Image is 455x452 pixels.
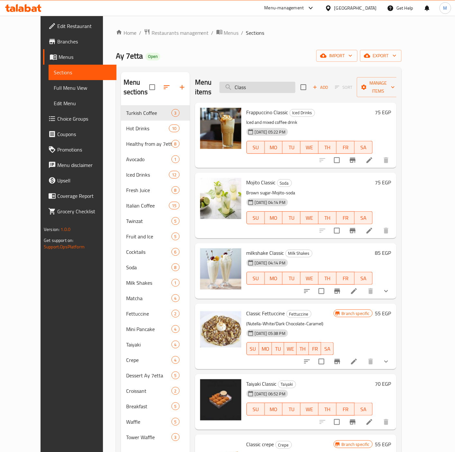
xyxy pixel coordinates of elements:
[272,342,284,355] button: TU
[337,403,355,416] button: FR
[169,203,179,209] span: 15
[200,309,241,350] img: Classic Fettuccine
[172,294,180,302] div: items
[172,218,179,224] span: 5
[285,213,298,223] span: TU
[246,189,373,197] p: Brown sugar-Mojito-soda
[59,53,111,61] span: Menus
[121,229,190,244] div: Fruit and Ice5
[121,321,190,337] div: Mini Pancake4
[145,54,160,59] span: Open
[172,402,180,410] div: items
[375,309,391,318] h6: 55 EGP
[355,141,373,154] button: SA
[172,263,180,271] div: items
[43,18,116,34] a: Edit Restaurant
[321,143,334,152] span: TH
[121,291,190,306] div: Matcha4
[116,49,143,63] span: Ay 7etta
[357,213,370,223] span: SA
[57,130,111,138] span: Coupons
[339,441,372,447] span: Branch specific
[126,248,172,256] span: Cocktails
[246,342,259,355] button: SU
[301,272,319,285] button: WE
[339,143,352,152] span: FR
[246,178,276,187] span: Mojito Classic
[290,109,315,116] span: Iced Drinks
[246,29,265,37] span: Sections
[246,107,288,117] span: Frappuccino Classic
[216,29,239,37] a: Menus
[363,354,378,369] button: delete
[172,186,180,194] div: items
[375,178,391,187] h6: 75 EGP
[275,441,292,449] div: Crepe
[126,155,172,163] span: Avocado
[246,320,334,328] p: (Nutella-White/Dark Chocolate-Caramel)
[43,111,116,126] a: Choice Groups
[246,272,265,285] button: SU
[375,379,391,388] h6: 70 EGP
[249,344,256,354] span: SU
[246,439,274,449] span: Classic crepe
[172,141,179,147] span: 8
[172,418,180,426] div: items
[116,29,402,37] nav: breadcrumb
[297,342,309,355] button: TH
[286,310,311,318] div: Fettuccine
[287,344,294,354] span: WE
[319,141,337,154] button: TH
[43,142,116,157] a: Promotions
[121,368,190,383] div: Dessert Ay 7etta5
[339,213,352,223] span: FR
[249,405,262,414] span: SU
[43,204,116,219] a: Grocery Checklist
[241,29,244,37] li: /
[43,157,116,173] a: Menu disclaimer
[357,274,370,283] span: SA
[126,387,172,395] span: Croissant
[43,173,116,188] a: Upsell
[172,325,180,333] div: items
[297,80,310,94] span: Select section
[172,295,179,301] span: 4
[172,357,179,363] span: 4
[246,379,277,389] span: Taiyaki Classic
[121,103,190,447] nav: Menu sections
[345,223,360,238] button: Branch-specific-item
[375,440,391,449] h6: 55 EGP
[219,82,295,93] input: search
[283,141,301,154] button: TU
[126,125,169,132] span: Hot Drinks
[54,84,111,92] span: Full Menu View
[211,29,214,37] li: /
[337,272,355,285] button: FR
[121,337,190,352] div: Taiyaki4
[169,171,179,179] div: items
[43,188,116,204] a: Coverage Report
[121,383,190,399] div: Croissant2
[124,78,149,97] h2: Menu sections
[224,29,239,37] span: Menus
[375,108,391,117] h6: 75 EGP
[321,274,334,283] span: TH
[363,283,378,299] button: delete
[286,250,312,257] span: Milk Shakes
[172,264,179,271] span: 8
[169,125,179,132] span: 10
[267,405,280,414] span: MO
[57,38,111,45] span: Branches
[321,52,352,60] span: import
[172,217,180,225] div: items
[355,272,373,285] button: SA
[267,274,280,283] span: MO
[321,213,334,223] span: TH
[172,342,179,348] span: 4
[200,108,241,149] img: Frappuccino Classic
[330,283,345,299] button: Branch-specific-item
[362,79,395,95] span: Manage items
[249,143,262,152] span: SU
[316,50,357,62] button: import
